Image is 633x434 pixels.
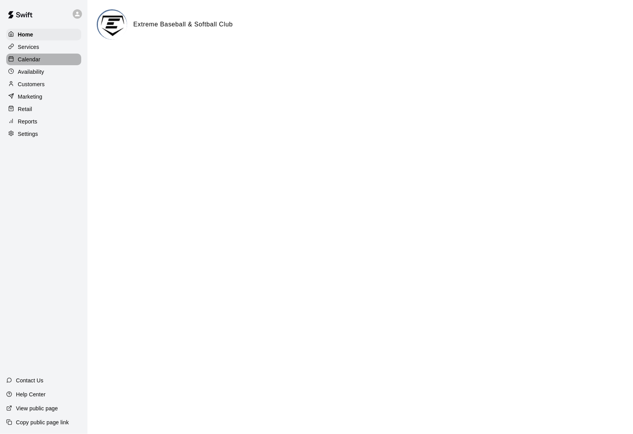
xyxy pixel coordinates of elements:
[6,103,81,115] a: Retail
[18,68,44,76] p: Availability
[18,93,42,101] p: Marketing
[18,31,33,38] p: Home
[18,80,45,88] p: Customers
[133,19,233,30] h6: Extreme Baseball & Softball Club
[6,116,81,127] a: Reports
[98,10,127,40] img: Extreme Baseball & Softball Club logo
[6,29,81,40] a: Home
[6,78,81,90] a: Customers
[6,54,81,65] a: Calendar
[16,391,45,398] p: Help Center
[18,130,38,138] p: Settings
[16,404,58,412] p: View public page
[16,377,44,384] p: Contact Us
[6,66,81,78] a: Availability
[6,91,81,102] a: Marketing
[18,43,39,51] p: Services
[6,128,81,140] a: Settings
[6,41,81,53] a: Services
[18,56,40,63] p: Calendar
[18,105,32,113] p: Retail
[16,418,69,426] p: Copy public page link
[18,118,37,125] p: Reports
